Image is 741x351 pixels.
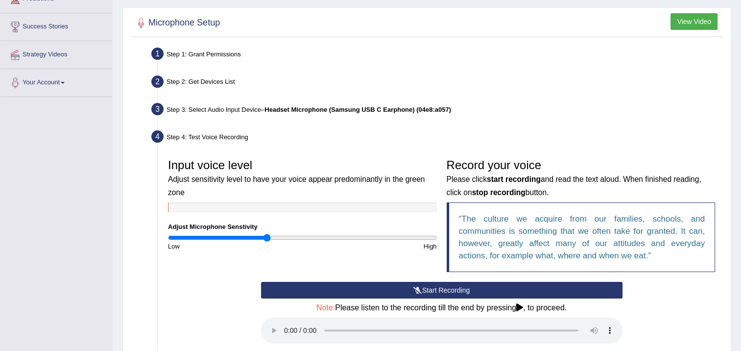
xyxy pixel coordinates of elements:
[0,13,112,38] a: Success Stories
[0,41,112,66] a: Strategy Videos
[316,303,335,312] span: Note:
[459,214,705,260] q: The culture we acquire from our families, schools, and communities is something that we often tak...
[261,303,622,312] h4: Please listen to the recording till the end by pressing , to proceed.
[472,188,526,197] b: stop recording
[0,69,112,94] a: Your Account
[134,16,220,30] h2: Microphone Setup
[147,73,726,94] div: Step 2: Get Devices List
[447,175,701,196] small: Please click and read the text aloud. When finished reading, click on button.
[261,106,451,113] span: –
[168,222,258,231] label: Adjust Microphone Senstivity
[447,159,716,198] h3: Record your voice
[147,127,726,149] div: Step 4: Test Voice Recording
[261,282,622,299] button: Start Recording
[147,100,726,122] div: Step 3: Select Audio Input Device
[670,13,717,30] button: View Video
[264,106,451,113] b: Headset Microphone (Samsung USB C Earphone) (04e8:a057)
[163,242,302,251] div: Low
[302,242,441,251] div: High
[147,45,726,66] div: Step 1: Grant Permissions
[487,175,541,183] b: start recording
[168,159,437,198] h3: Input voice level
[168,175,425,196] small: Adjust sensitivity level to have your voice appear predominantly in the green zone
